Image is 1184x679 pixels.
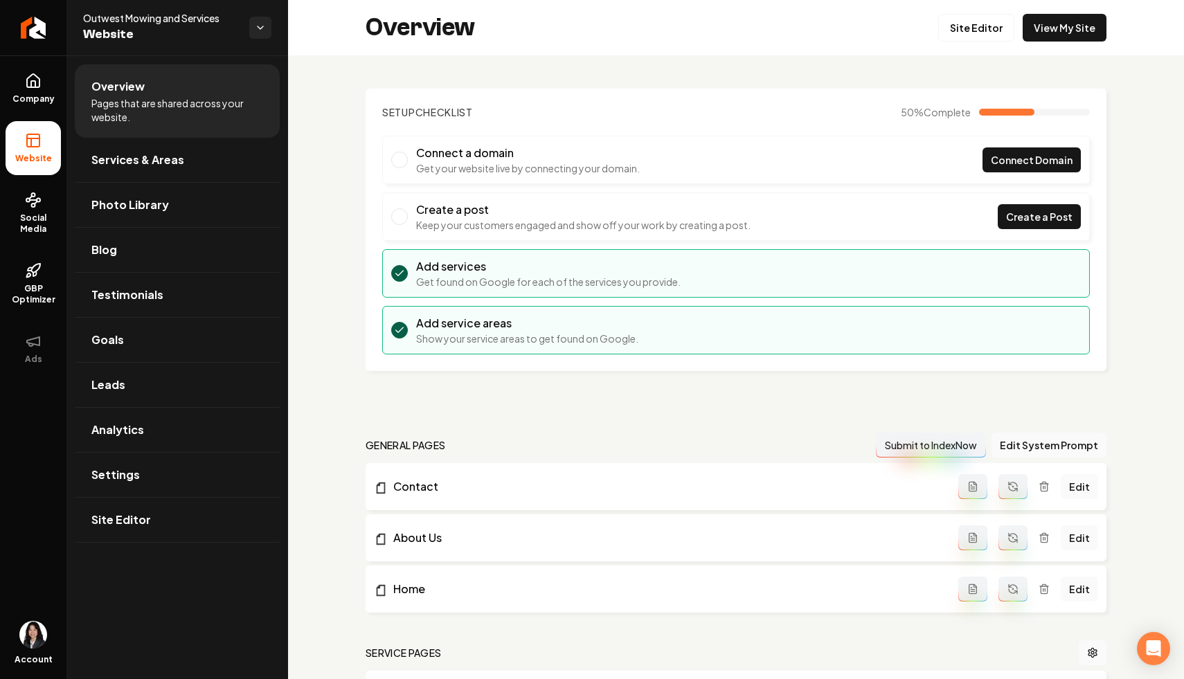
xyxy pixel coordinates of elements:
[901,105,971,119] span: 50 %
[876,433,986,458] button: Submit to IndexNow
[91,78,145,95] span: Overview
[6,322,61,376] button: Ads
[10,153,57,164] span: Website
[91,377,125,393] span: Leads
[75,138,280,182] a: Services & Areas
[1061,525,1098,550] a: Edit
[91,422,144,438] span: Analytics
[1137,632,1170,665] div: Open Intercom Messenger
[75,453,280,497] a: Settings
[1061,474,1098,499] a: Edit
[91,242,117,258] span: Blog
[416,218,751,232] p: Keep your customers engaged and show off your work by creating a post.
[75,363,280,407] a: Leads
[75,273,280,317] a: Testimonials
[75,228,280,272] a: Blog
[6,62,61,116] a: Company
[416,145,640,161] h3: Connect a domain
[6,181,61,246] a: Social Media
[958,525,987,550] button: Add admin page prompt
[991,153,1073,168] span: Connect Domain
[1061,577,1098,601] a: Edit
[91,96,263,124] span: Pages that are shared across your website.
[15,654,53,665] span: Account
[382,105,473,119] h2: Checklist
[91,511,151,528] span: Site Editor
[374,529,958,546] a: About Us
[6,283,61,305] span: GBP Optimizer
[7,93,60,105] span: Company
[416,201,751,218] h3: Create a post
[75,318,280,362] a: Goals
[1023,14,1106,42] a: View My Site
[91,287,163,303] span: Testimonials
[416,161,640,175] p: Get your website live by connecting your domain.
[983,147,1081,172] a: Connect Domain
[958,577,987,601] button: Add admin page prompt
[366,646,442,660] h2: Service Pages
[374,581,958,597] a: Home
[91,152,184,168] span: Services & Areas
[366,438,446,452] h2: general pages
[91,332,124,348] span: Goals
[958,474,987,499] button: Add admin page prompt
[416,332,638,345] p: Show your service areas to get found on Google.
[75,498,280,542] a: Site Editor
[374,478,958,495] a: Contact
[19,621,47,649] button: Open user button
[382,106,415,118] span: Setup
[416,275,681,289] p: Get found on Google for each of the services you provide.
[998,204,1081,229] a: Create a Post
[416,258,681,275] h3: Add services
[75,183,280,227] a: Photo Library
[75,408,280,452] a: Analytics
[416,315,638,332] h3: Add service areas
[366,14,475,42] h2: Overview
[992,433,1106,458] button: Edit System Prompt
[21,17,46,39] img: Rebolt Logo
[6,212,61,235] span: Social Media
[924,106,971,118] span: Complete
[91,197,169,213] span: Photo Library
[19,621,47,649] img: Haley Paramoure
[83,25,238,44] span: Website
[19,354,48,365] span: Ads
[83,11,238,25] span: Outwest Mowing and Services
[938,14,1014,42] a: Site Editor
[91,467,140,483] span: Settings
[6,251,61,316] a: GBP Optimizer
[1006,210,1073,224] span: Create a Post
